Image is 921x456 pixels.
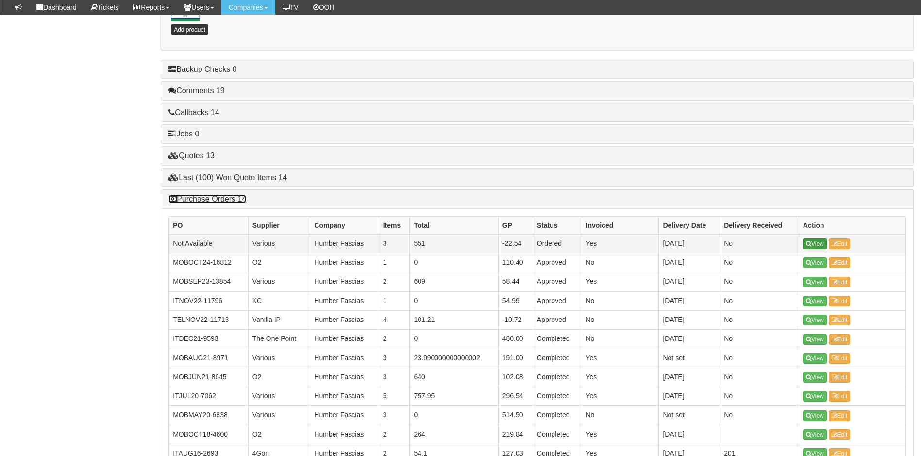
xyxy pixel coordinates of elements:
td: Completed [533,349,582,368]
td: 480.00 [498,330,533,349]
td: Not set [659,349,720,368]
th: Delivery Received [720,216,799,234]
td: MOBSEP23-13854 [169,272,249,291]
td: Approved [533,291,582,310]
td: Completed [533,387,582,406]
td: Approved [533,310,582,329]
td: 1 [379,291,410,310]
a: Add product [171,24,208,35]
td: Completed [533,425,582,444]
a: Edit [829,353,851,364]
td: No [582,291,659,310]
td: Completed [533,406,582,425]
td: Yes [582,349,659,368]
td: 551 [410,234,498,253]
td: 264 [410,425,498,444]
td: No [720,291,799,310]
td: 296.54 [498,387,533,406]
td: 102.08 [498,368,533,387]
td: Humber Fascias [310,291,379,310]
td: 2 [379,272,410,291]
td: [DATE] [659,310,720,329]
th: Action [799,216,905,234]
td: -22.54 [498,234,533,253]
td: No [720,349,799,368]
td: MOBOCT18-4600 [169,425,249,444]
a: Edit [829,238,851,249]
a: View [803,410,827,421]
td: Ordered [533,234,582,253]
a: Edit [829,429,851,440]
th: PO [169,216,249,234]
a: View [803,296,827,306]
th: GP [498,216,533,234]
td: MOBJUN21-8645 [169,368,249,387]
a: Edit [829,334,851,345]
td: MOBOCT24-16812 [169,253,249,272]
td: 58.44 [498,272,533,291]
a: Edit [829,277,851,287]
a: Quotes 13 [168,152,215,160]
td: ITDEC21-9593 [169,330,249,349]
td: Humber Fascias [310,387,379,406]
td: O2 [248,368,310,387]
td: 2 [379,330,410,349]
td: 3 [379,368,410,387]
td: 5 [379,387,410,406]
th: Invoiced [582,216,659,234]
td: 4 [379,310,410,329]
td: Approved [533,272,582,291]
a: View [803,315,827,325]
td: 1 [379,253,410,272]
a: View [803,353,827,364]
a: View [803,238,827,249]
a: View [803,391,827,402]
td: [DATE] [659,330,720,349]
td: Various [248,349,310,368]
th: Total [410,216,498,234]
td: Not set [659,406,720,425]
td: Humber Fascias [310,234,379,253]
td: Completed [533,368,582,387]
td: No [582,253,659,272]
td: Yes [582,272,659,291]
td: O2 [248,425,310,444]
td: Yes [582,425,659,444]
a: Edit [829,315,851,325]
td: 3 [379,349,410,368]
td: MOBMAY20-6838 [169,406,249,425]
td: O2 [248,253,310,272]
td: Humber Fascias [310,349,379,368]
td: No [720,272,799,291]
a: Comments 19 [168,86,225,95]
td: Approved [533,253,582,272]
td: No [720,387,799,406]
td: Humber Fascias [310,253,379,272]
td: Yes [582,387,659,406]
td: 101.21 [410,310,498,329]
td: [DATE] [659,425,720,444]
td: No [720,368,799,387]
td: No [582,406,659,425]
td: TELNOV22-11713 [169,310,249,329]
td: 757.95 [410,387,498,406]
a: View [803,429,827,440]
td: 0 [410,406,498,425]
th: Items [379,216,410,234]
a: Purchase Orders 14 [168,195,246,203]
td: 2 [379,425,410,444]
td: No [582,310,659,329]
td: Yes [582,368,659,387]
td: The One Point [248,330,310,349]
td: 219.84 [498,425,533,444]
td: 0 [410,330,498,349]
td: Not Available [169,234,249,253]
a: View [803,257,827,268]
td: No [720,234,799,253]
td: Humber Fascias [310,272,379,291]
td: 3 [379,406,410,425]
td: No [582,330,659,349]
td: [DATE] [659,368,720,387]
td: No [720,406,799,425]
td: Various [248,272,310,291]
